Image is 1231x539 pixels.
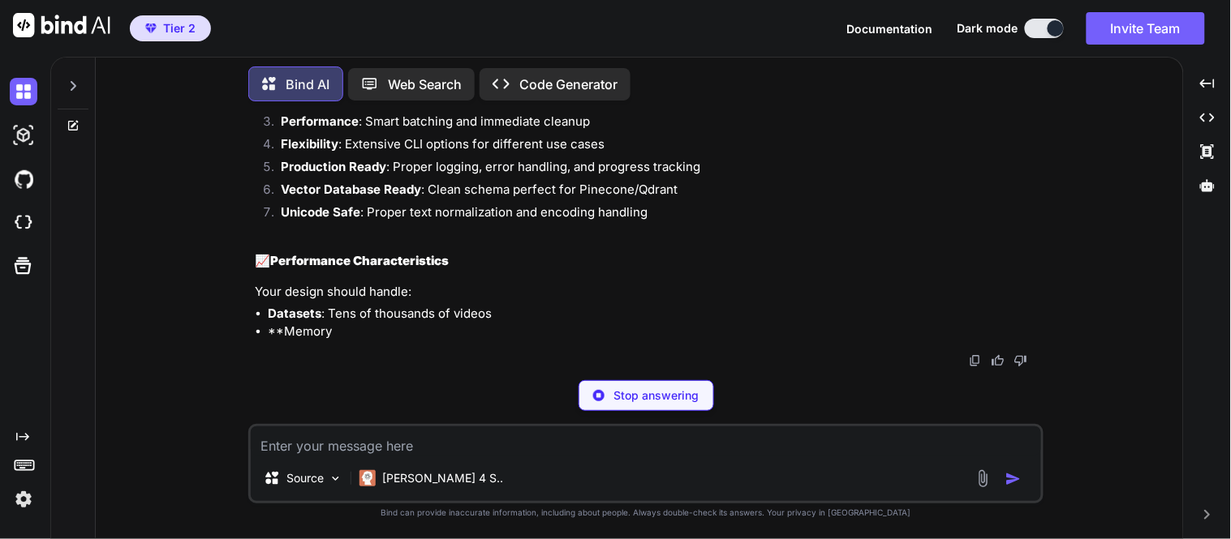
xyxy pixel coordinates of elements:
[281,136,338,152] strong: Flexibility
[992,354,1005,367] img: like
[969,354,982,367] img: copy
[268,135,1040,158] li: : Extensive CLI options for different use cases
[270,253,449,268] strong: Performance Characteristics
[281,159,386,174] strong: Production Ready
[268,306,321,321] strong: Datasets
[286,470,324,486] p: Source
[286,75,329,94] p: Bind AI
[958,20,1018,36] span: Dark mode
[10,486,37,513] img: settings
[281,113,359,129] strong: Performance
[359,470,376,486] img: Claude 4 Sonnet
[13,13,110,37] img: Bind AI
[130,15,211,41] button: premiumTier 2
[268,203,1040,226] li: : Proper text normalization and encoding handling
[248,507,1044,519] p: Bind can provide inaccurate information, including about people. Always double-check its answers....
[281,204,360,220] strong: Unicode Safe
[145,24,157,33] img: premium
[255,252,1040,271] h2: 📈
[329,472,342,486] img: Pick Models
[163,20,196,36] span: Tier 2
[388,75,462,94] p: Web Search
[10,78,37,105] img: darkChat
[268,305,1040,323] li: : Tens of thousands of videos
[268,181,1040,203] li: : Clean schema perfect for Pinecone/Qdrant
[268,158,1040,181] li: : Proper logging, error handling, and progress tracking
[1014,354,1027,367] img: dislike
[10,209,37,237] img: cloudideIcon
[10,122,37,149] img: darkAi-studio
[10,165,37,193] img: githubDark
[1087,12,1205,45] button: Invite Team
[847,20,933,37] button: Documentation
[268,113,1040,135] li: : Smart batching and immediate cleanup
[281,182,421,197] strong: Vector Database Ready
[519,75,618,94] p: Code Generator
[974,469,992,488] img: attachment
[847,22,933,36] span: Documentation
[382,470,503,486] p: [PERSON_NAME] 4 S..
[255,283,1040,302] p: Your design should handle:
[1005,471,1022,487] img: icon
[614,387,699,404] p: Stop answering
